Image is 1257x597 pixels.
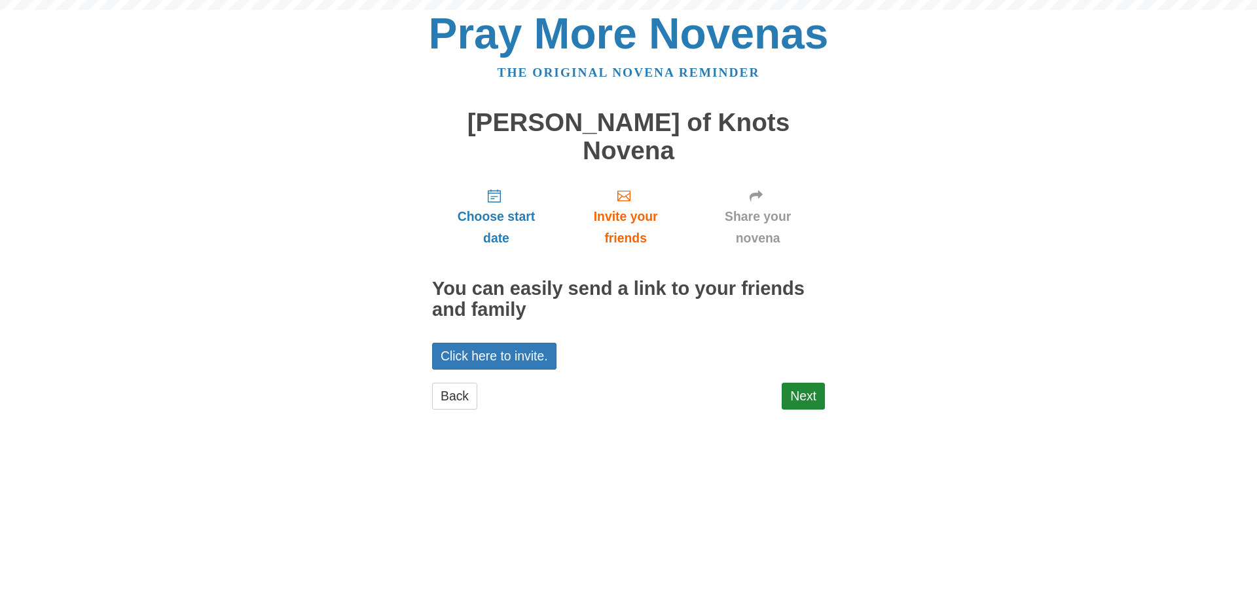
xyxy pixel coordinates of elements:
a: Choose start date [432,178,560,256]
h2: You can easily send a link to your friends and family [432,279,825,320]
a: The original novena reminder [498,66,760,79]
a: Click here to invite. [432,343,556,370]
a: Back [432,383,477,410]
span: Choose start date [445,206,547,249]
span: Share your novena [704,206,812,249]
a: Invite your friends [560,178,691,256]
a: Pray More Novenas [429,9,829,58]
h1: [PERSON_NAME] of Knots Novena [432,109,825,164]
a: Next [782,383,825,410]
span: Invite your friends [574,206,678,249]
a: Share your novena [691,178,825,256]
